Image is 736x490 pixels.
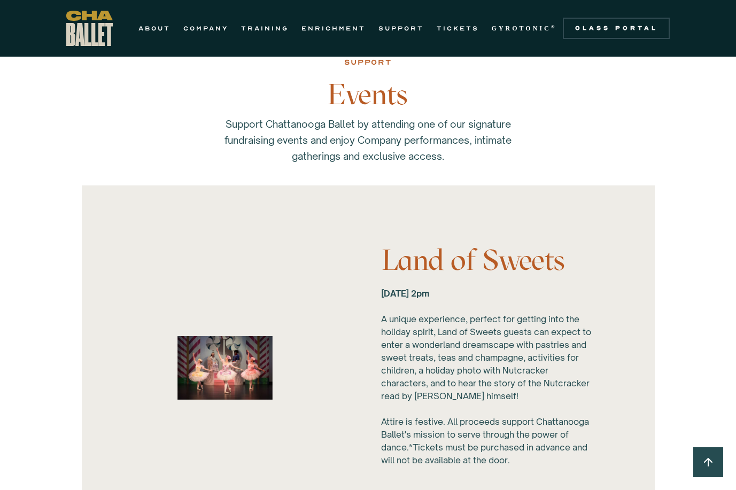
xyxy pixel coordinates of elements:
strong: GYROTONIC [492,25,551,32]
sup: ® [551,24,557,29]
div: A unique experience, perfect for getting into the holiday spirit, Land of Sweets guests can expec... [381,287,595,466]
h4: Land of Sweets [381,244,595,276]
div: SUPPORT [344,56,392,69]
p: Support Chattanooga Ballet by attending one of our signature fundraising events and enjoy Company... [208,116,529,164]
a: ENRICHMENT [301,22,366,35]
strong: [DATE] 2pm [381,288,429,299]
a: COMPANY [183,22,228,35]
div: Class Portal [569,24,663,33]
a: ABOUT [138,22,171,35]
a: TRAINING [241,22,289,35]
h3: Events [195,79,542,111]
a: TICKETS [437,22,479,35]
a: SUPPORT [378,22,424,35]
a: Class Portal [563,18,670,39]
a: home [66,11,113,46]
a: GYROTONIC® [492,22,557,35]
